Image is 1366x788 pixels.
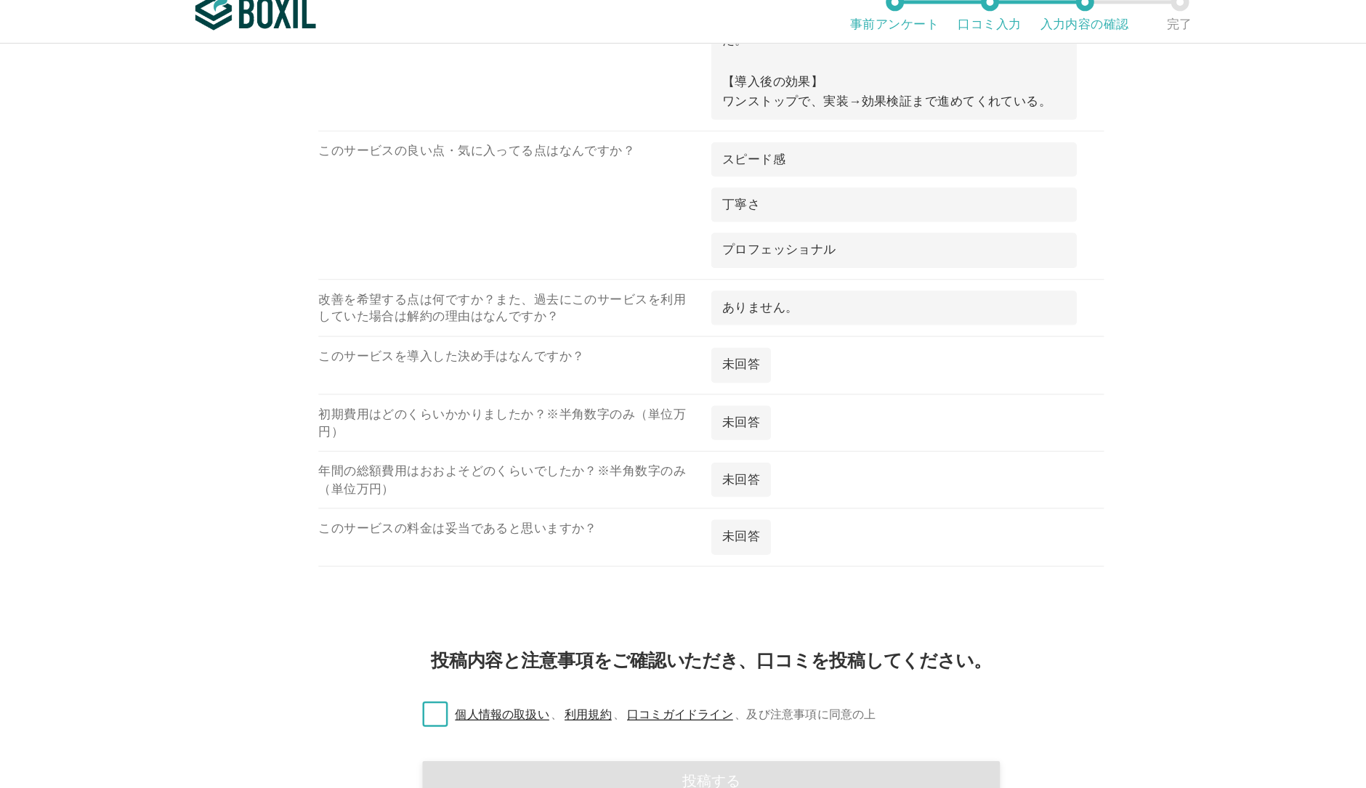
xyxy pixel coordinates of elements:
span: 未回答 [692,349,722,360]
a: 利用規約 [564,584,605,595]
li: 入力内容の確認 [945,10,1021,41]
li: 完了 [1021,10,1097,41]
span: 未回答 [692,441,722,452]
div: 初期費用はどのくらいかかりましたか？※半角数字のみ（単位万円） [368,341,683,378]
span: ありません。 [692,257,753,268]
li: 事前アンケート [792,10,868,41]
div: 改善を希望する点は何ですか？また、過去にこのサービスを利用していた場合は解約の理由はなんですか？ [368,249,683,285]
a: 口コミガイドライン [614,584,702,595]
div: 年間の総額費用はおおよそどのくらいでしたか？※半角数字のみ（単位万円） [368,387,683,423]
span: 未回答 [692,303,722,314]
img: ボクシルSaaS_ロゴ [269,11,365,40]
label: 、 、 、 及び注意事項に同意の上 [440,582,815,598]
div: このサービスを導入した決め手はなんですか？ [368,295,683,331]
li: 口コミ入力 [868,10,945,41]
div: このサービスの良い点・気に入ってる点はなんですか？ [368,130,683,240]
a: 個人情報の取扱い [476,584,554,595]
span: プロフェッショナル [692,211,783,222]
span: 未回答 [692,395,722,406]
span: 丁寧さ [692,174,722,185]
div: ①導入前の「課題」②導入後の「効果」をそれぞれ教えて下さい。 導入時の工夫や苦労したことなどもあればご記載ください。 [368,2,683,120]
div: このサービスの料金は妥当であると思いますか？ [368,433,683,469]
div: 投稿内容を修正する [451,686,915,718]
span: スピード感 [692,138,743,149]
